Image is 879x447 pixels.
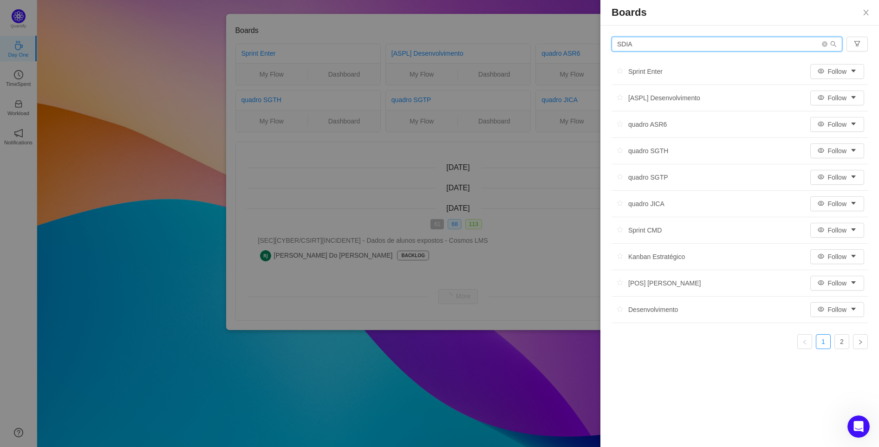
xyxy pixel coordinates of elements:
a: 1 [816,335,830,349]
i: icon: search [830,41,837,47]
p: Boards [612,7,868,18]
i: icon: left [802,339,807,345]
button: icon: eyeFollowicon: caret-down [810,302,864,317]
button: icon: eyeFollowicon: caret-down [810,91,864,105]
button: icon: star [612,65,628,78]
button: icon: star [612,223,628,237]
button: icon: star [612,117,628,131]
input: Search... [612,37,842,52]
button: icon: eyeFollowicon: caret-down [810,276,864,291]
button: icon: star [612,144,628,158]
div: [POS] [PERSON_NAME] [612,276,701,290]
i: icon: close-circle [822,41,827,47]
button: icon: star [612,303,628,317]
div: quadro ASR6 [612,117,667,131]
a: 2 [835,335,849,349]
div: Sprint CMD [612,223,662,237]
button: icon: star [612,91,628,105]
button: icon: eyeFollowicon: caret-down [810,249,864,264]
div: Sprint Enter [612,65,663,78]
div: quadro SGTP [612,170,668,184]
div: quadro SGTH [612,144,668,158]
div: Kanban Estratégico [612,250,685,264]
button: icon: eyeFollowicon: caret-down [810,117,864,132]
iframe: Intercom live chat [847,415,870,438]
i: icon: close [862,9,870,16]
button: icon: star [612,197,628,211]
button: icon: star [612,250,628,264]
div: Desenvolvimento [612,303,678,317]
div: [ASPL] Desenvolvimento [612,91,700,105]
button: icon: star [612,170,628,184]
li: 2 [834,334,849,349]
div: quadro JICA [612,197,664,211]
i: icon: right [858,339,863,345]
button: icon: eyeFollowicon: caret-down [810,143,864,158]
button: icon: filter [846,37,868,52]
button: icon: eyeFollowicon: caret-down [810,64,864,79]
button: icon: eyeFollowicon: caret-down [810,170,864,185]
button: icon: star [612,276,628,290]
li: 1 [816,334,831,349]
li: Previous Page [797,334,812,349]
button: icon: eyeFollowicon: caret-down [810,196,864,211]
li: Next Page [853,334,868,349]
button: icon: eyeFollowicon: caret-down [810,223,864,238]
